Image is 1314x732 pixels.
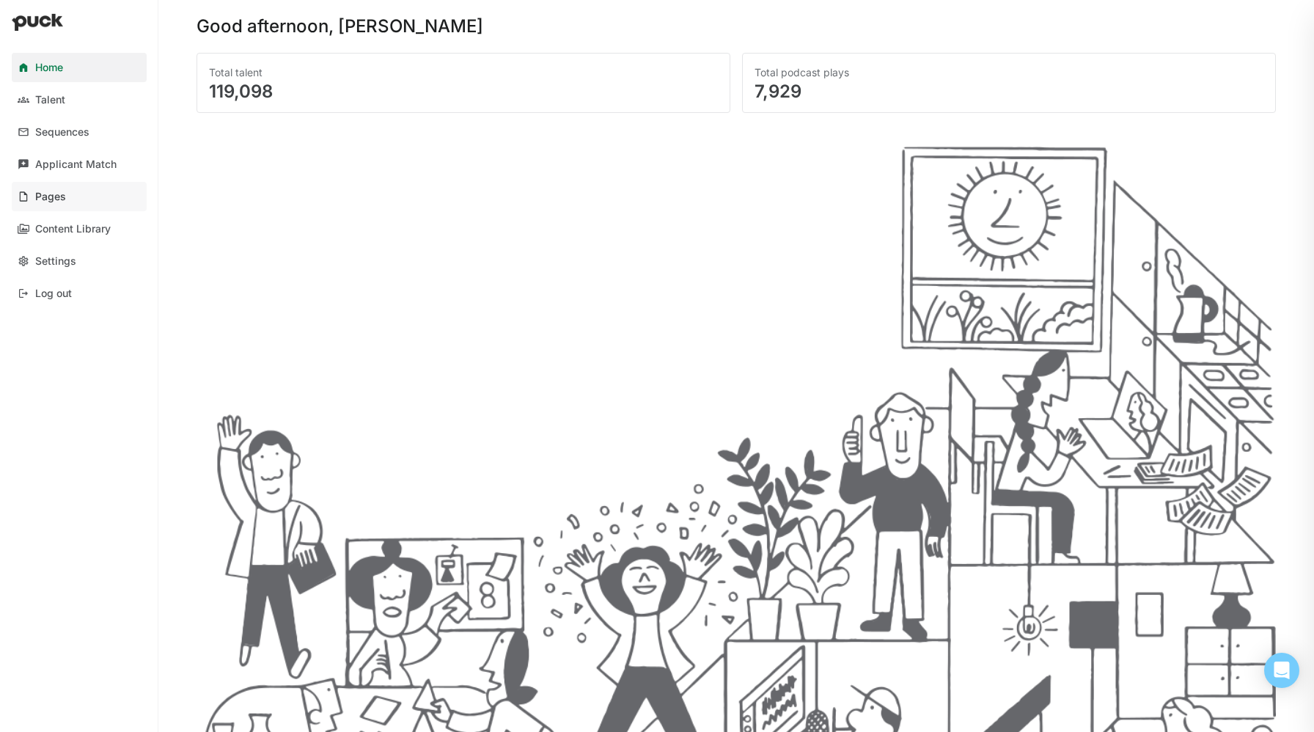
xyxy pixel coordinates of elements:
a: Content Library [12,214,147,244]
div: Total podcast plays [755,65,1263,80]
a: Settings [12,246,147,276]
div: Open Intercom Messenger [1264,653,1299,688]
a: Talent [12,85,147,114]
a: Sequences [12,117,147,147]
a: Pages [12,182,147,211]
div: 119,098 [209,83,718,100]
div: 7,929 [755,83,1263,100]
a: Home [12,53,147,82]
div: Content Library [35,223,111,235]
div: Total talent [209,65,718,80]
div: Pages [35,191,66,203]
div: Settings [35,255,76,268]
div: Home [35,62,63,74]
div: Log out [35,288,72,300]
a: Applicant Match [12,150,147,179]
div: Applicant Match [35,158,117,171]
div: Talent [35,94,65,106]
div: Sequences [35,126,89,139]
div: Good afternoon, [PERSON_NAME] [197,18,483,35]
